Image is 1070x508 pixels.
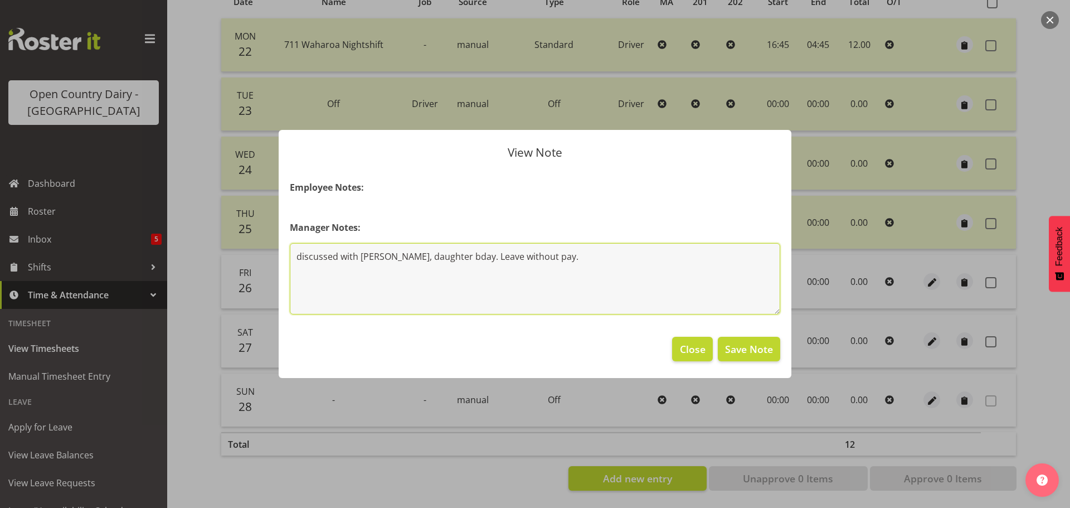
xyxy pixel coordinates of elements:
button: Close [672,337,712,361]
h4: Employee Notes: [290,181,780,194]
p: View Note [290,147,780,158]
h4: Manager Notes: [290,221,780,234]
span: Save Note [725,342,773,356]
span: Feedback [1054,227,1064,266]
span: Close [680,342,706,356]
button: Feedback - Show survey [1049,216,1070,292]
button: Save Note [718,337,780,361]
img: help-xxl-2.png [1037,475,1048,486]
